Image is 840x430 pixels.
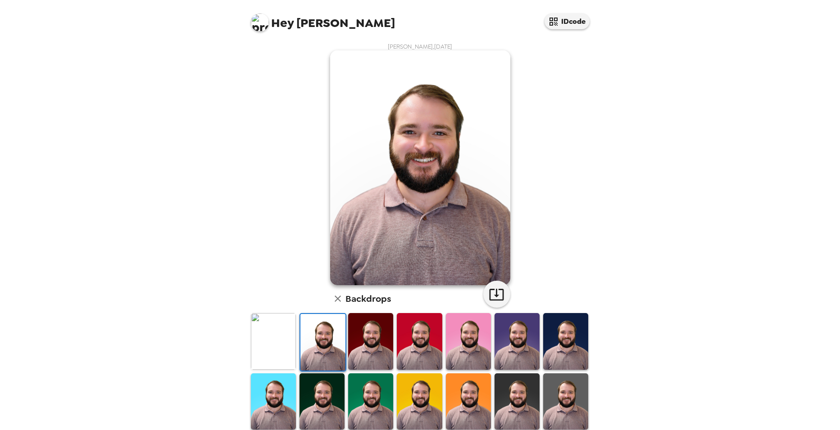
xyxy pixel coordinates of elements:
[345,291,391,306] h6: Backdrops
[545,13,590,29] button: IDcode
[271,15,294,31] span: Hey
[330,50,510,285] img: user
[251,9,395,29] span: [PERSON_NAME]
[251,13,269,31] img: profile pic
[251,313,296,369] img: Original
[388,43,452,50] span: [PERSON_NAME] , [DATE]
